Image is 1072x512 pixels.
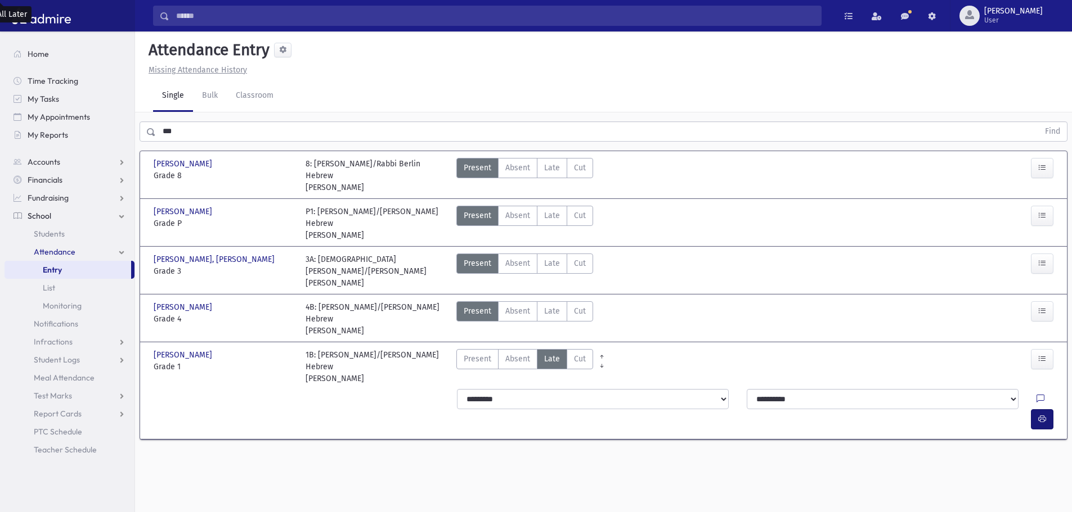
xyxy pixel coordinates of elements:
[43,301,82,311] span: Monitoring
[505,162,530,174] span: Absent
[5,90,134,108] a: My Tasks
[5,171,134,189] a: Financials
[5,387,134,405] a: Test Marks
[5,153,134,171] a: Accounts
[144,65,247,75] a: Missing Attendance History
[28,193,69,203] span: Fundraising
[306,301,446,337] div: 4B: [PERSON_NAME]/[PERSON_NAME] Hebrew [PERSON_NAME]
[28,94,59,104] span: My Tasks
[144,40,270,60] h5: Attendance Entry
[28,49,49,59] span: Home
[574,353,586,365] span: Cut
[5,225,134,243] a: Students
[5,261,131,279] a: Entry
[154,170,294,182] span: Grade 8
[5,72,134,90] a: Time Tracking
[306,349,446,384] div: 1B: [PERSON_NAME]/[PERSON_NAME] Hebrew [PERSON_NAME]
[574,162,586,174] span: Cut
[464,353,491,365] span: Present
[149,65,247,75] u: Missing Attendance History
[34,355,80,365] span: Student Logs
[34,445,97,455] span: Teacher Schedule
[154,265,294,277] span: Grade 3
[574,305,586,317] span: Cut
[464,162,491,174] span: Present
[5,243,134,261] a: Attendance
[5,297,134,315] a: Monitoring
[505,353,530,365] span: Absent
[5,126,134,144] a: My Reports
[574,210,586,221] span: Cut
[5,45,134,63] a: Home
[34,373,95,383] span: Meal Attendance
[227,80,282,112] a: Classroom
[154,313,294,325] span: Grade 4
[28,211,51,221] span: School
[153,80,193,112] a: Single
[154,206,214,218] span: [PERSON_NAME]
[154,349,214,361] span: [PERSON_NAME]
[544,210,560,221] span: Late
[984,16,1043,25] span: User
[28,76,78,86] span: Time Tracking
[5,315,134,333] a: Notifications
[306,253,446,289] div: 3A: [DEMOGRAPHIC_DATA][PERSON_NAME]/[PERSON_NAME] [PERSON_NAME]
[28,130,68,140] span: My Reports
[5,189,134,207] a: Fundraising
[544,162,560,174] span: Late
[169,6,821,26] input: Search
[34,319,78,329] span: Notifications
[28,112,90,122] span: My Appointments
[5,333,134,351] a: Infractions
[984,7,1043,16] span: [PERSON_NAME]
[5,423,134,441] a: PTC Schedule
[154,361,294,373] span: Grade 1
[505,257,530,269] span: Absent
[34,391,72,401] span: Test Marks
[34,247,75,257] span: Attendance
[9,4,74,27] img: AdmirePro
[5,405,134,423] a: Report Cards
[154,253,277,265] span: [PERSON_NAME], [PERSON_NAME]
[464,210,491,221] span: Present
[456,206,593,241] div: AttTypes
[5,441,134,459] a: Teacher Schedule
[456,301,593,337] div: AttTypes
[505,305,530,317] span: Absent
[306,206,446,241] div: P1: [PERSON_NAME]/[PERSON_NAME] Hebrew [PERSON_NAME]
[5,108,134,126] a: My Appointments
[456,253,593,289] div: AttTypes
[464,257,491,269] span: Present
[5,369,134,387] a: Meal Attendance
[5,207,134,225] a: School
[456,349,593,384] div: AttTypes
[464,305,491,317] span: Present
[544,353,560,365] span: Late
[28,157,60,167] span: Accounts
[505,210,530,221] span: Absent
[34,427,82,437] span: PTC Schedule
[154,158,214,170] span: [PERSON_NAME]
[43,283,55,293] span: List
[1038,122,1067,141] button: Find
[34,229,65,239] span: Students
[574,257,586,269] span: Cut
[544,257,560,269] span: Late
[544,305,560,317] span: Late
[34,409,82,419] span: Report Cards
[154,301,214,313] span: [PERSON_NAME]
[456,158,593,193] div: AttTypes
[34,337,73,347] span: Infractions
[5,279,134,297] a: List
[193,80,227,112] a: Bulk
[43,265,62,275] span: Entry
[5,351,134,369] a: Student Logs
[154,218,294,229] span: Grade P
[306,158,446,193] div: 8: [PERSON_NAME]/Rabbi Berlin Hebrew [PERSON_NAME]
[28,175,62,185] span: Financials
